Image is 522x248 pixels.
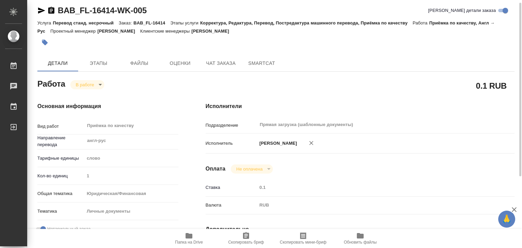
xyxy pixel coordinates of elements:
[41,59,74,68] span: Детали
[37,102,178,110] h4: Основная информация
[119,20,133,25] p: Заказ:
[175,240,203,245] span: Папка на Drive
[140,29,192,34] p: Клиентские менеджеры
[206,184,257,191] p: Ставка
[84,188,178,199] div: Юридическая/Финансовая
[84,171,178,181] input: Пустое поле
[217,229,275,248] button: Скопировать бриф
[257,140,297,147] p: [PERSON_NAME]
[304,136,319,150] button: Удалить исполнителя
[37,135,84,148] p: Направление перевода
[37,155,84,162] p: Тарифные единицы
[257,199,489,211] div: RUB
[123,59,156,68] span: Файлы
[37,35,52,50] button: Добавить тэг
[37,173,84,179] p: Кол-во единиц
[160,229,217,248] button: Папка на Drive
[206,202,257,209] p: Валюта
[413,20,429,25] p: Работа
[206,122,257,129] p: Подразделение
[257,182,489,192] input: Пустое поле
[170,20,200,25] p: Этапы услуги
[37,6,46,15] button: Скопировать ссылку для ЯМессенджера
[37,190,84,197] p: Общая тематика
[37,123,84,130] p: Вид работ
[53,20,119,25] p: Перевод станд. несрочный
[37,208,84,215] p: Тематика
[205,59,237,68] span: Чат заказа
[231,164,273,174] div: В работе
[200,20,413,25] p: Корректура, Редактура, Перевод, Постредактура машинного перевода, Приёмка по качеству
[206,165,226,173] h4: Оплата
[234,166,264,172] button: Не оплачена
[82,59,115,68] span: Этапы
[134,20,170,25] p: BAB_FL-16414
[50,29,97,34] p: Проектный менеджер
[164,59,196,68] span: Оценки
[498,211,515,228] button: 🙏
[332,229,389,248] button: Обновить файлы
[280,240,326,245] span: Скопировать мини-бриф
[37,20,53,25] p: Услуга
[47,226,90,232] span: Нотариальный заказ
[476,80,507,91] h2: 0.1 RUB
[206,102,515,110] h4: Исполнители
[37,77,65,89] h2: Работа
[501,212,512,226] span: 🙏
[344,240,377,245] span: Обновить файлы
[206,140,257,147] p: Исполнитель
[47,6,55,15] button: Скопировать ссылку
[84,206,178,217] div: Личные документы
[84,153,178,164] div: слово
[191,29,234,34] p: [PERSON_NAME]
[74,82,96,88] button: В работе
[70,80,104,89] div: В работе
[228,240,264,245] span: Скопировать бриф
[58,6,147,15] a: BAB_FL-16414-WK-005
[98,29,140,34] p: [PERSON_NAME]
[428,7,496,14] span: [PERSON_NAME] детали заказа
[245,59,278,68] span: SmartCat
[275,229,332,248] button: Скопировать мини-бриф
[206,225,515,233] h4: Дополнительно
